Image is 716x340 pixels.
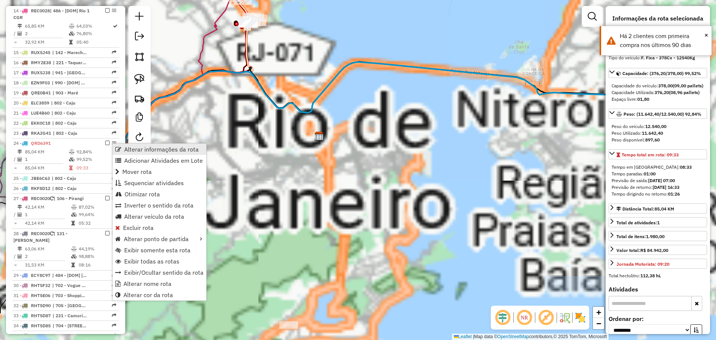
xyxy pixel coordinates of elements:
span: 31 - [13,293,50,298]
i: Distância Total [18,24,22,28]
strong: 378,00 [658,83,673,88]
span: EZN9F03 [31,80,50,85]
span: REC0028 [31,8,50,13]
strong: 112,38 hL [640,273,661,278]
img: Criar rota [134,93,145,104]
span: 85,04 KM [654,206,674,212]
strong: 11.642,40 [642,130,663,136]
td: 85,04 KM [25,164,69,172]
td: = [13,261,17,269]
span: 802 - Caju [51,100,85,106]
span: 24 - [13,140,51,146]
span: Excluir rota [123,225,154,231]
strong: 12.540,00 [645,124,666,129]
span: RHT5D90 [31,303,51,308]
span: Alterar informações da rota [124,146,199,152]
span: QRD6391 [31,140,51,146]
strong: 01:00 [644,171,656,177]
td: 87,02% [78,203,116,211]
i: Veículo já utilizado nesta sessão [50,231,54,236]
strong: F. Fixa - 378Cx - 12540Kg [641,55,695,60]
span: 802 - Caju [51,110,86,116]
td: 08:16 [78,261,116,269]
div: Total de itens: [616,233,665,240]
div: Peso Utilizado: [612,130,704,137]
td: 31,53 KM [25,261,71,269]
span: REC0020 [31,196,50,201]
em: Rota exportada [112,70,116,75]
i: Total de Atividades [18,212,22,217]
label: Ordenar por: [609,314,707,323]
a: Reroteirizar Sessão [132,130,147,146]
td: / [13,30,17,37]
em: Rota exportada [112,323,116,328]
td: 1 [25,211,71,218]
span: 802 - Caju [53,130,87,137]
em: Rota exportada [112,131,116,135]
em: Rota exportada [112,176,116,180]
td: 1 [25,156,69,163]
span: 14 - [13,8,89,20]
span: Adicionar Atividades em Lote [124,157,203,163]
em: Rota exportada [112,333,116,338]
span: RHT5D85 [31,323,51,328]
span: 32 - [13,303,51,308]
i: % de utilização da cubagem [69,31,75,36]
li: Inverter o sentido da rota [113,200,206,211]
li: Alterar cor da rota [113,289,206,300]
span: Otimizar rota [125,191,160,197]
li: Adicionar Atividades em Lote [113,155,206,166]
div: Peso: (11.642,40/12.540,00) 92,84% [609,120,707,146]
div: Total hectolitro: [609,272,707,279]
div: Tempo dirigindo no retorno: [612,191,704,197]
span: ECY8C97 [31,272,50,278]
span: JBE6C63 [31,175,50,181]
td: 44,19% [78,245,116,253]
span: 21 - [13,110,50,116]
span: 16 - [13,60,51,65]
span: 903 - Maré [53,90,87,96]
img: Exibir/Ocultar setores [574,312,586,324]
div: Tempo total em rota: 09:33 [609,161,707,200]
i: Tempo total em rota [71,263,75,267]
div: Capacidade Utilizada: [612,89,704,96]
span: 703 - Shopping Rio Designer barra, 971 - Barra da Tijuca (UDC Recreio), 972 - Barra da Tijuca [52,292,87,299]
td: 64,03% [76,22,112,30]
em: Rota exportada [112,121,116,125]
div: Tipo do veículo: [609,54,707,61]
li: Mover rota [113,166,206,177]
span: 18 - [13,80,50,85]
div: Previsão de saída: [612,177,704,184]
a: Exibir filtros [585,9,600,24]
a: OpenStreetMap [497,334,529,339]
i: % de utilização do peso [71,247,77,251]
span: 26 - [13,185,50,191]
span: 35 - [13,333,51,339]
div: Distância Total: [616,206,674,212]
span: RKA2G41 [31,130,51,136]
td: 99,52% [76,156,112,163]
span: | 486 - [DOM] Rio 1 CGR [13,8,89,20]
em: Finalizar rota [105,141,110,145]
td: = [13,219,17,227]
a: Exportar sessão [132,29,147,46]
em: Rota exportada [112,273,116,277]
a: Jornada Motorista: 09:20 [609,259,707,269]
i: % de utilização da cubagem [71,254,77,259]
span: Capacidade: (376,20/378,00) 99,52% [622,71,701,76]
i: Rota otimizada [113,24,117,28]
i: Tempo total em rota [69,166,73,170]
td: / [13,156,17,163]
div: Capacidade: (376,20/378,00) 99,52% [609,79,707,106]
i: Distância Total [18,247,22,251]
em: Rota exportada [112,313,116,318]
em: Opções [112,141,116,145]
a: Zoom out [593,318,604,329]
span: RKF8D12 [31,185,50,191]
div: Previsão de retorno: [612,184,704,191]
span: 27 - [13,196,84,201]
span: RHT5D87 [31,313,51,318]
li: Otimizar rota [113,188,206,200]
span: 484 - [DOM] Nova Iguaçu NIG [52,272,87,279]
span: Ocultar deslocamento [494,309,512,327]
